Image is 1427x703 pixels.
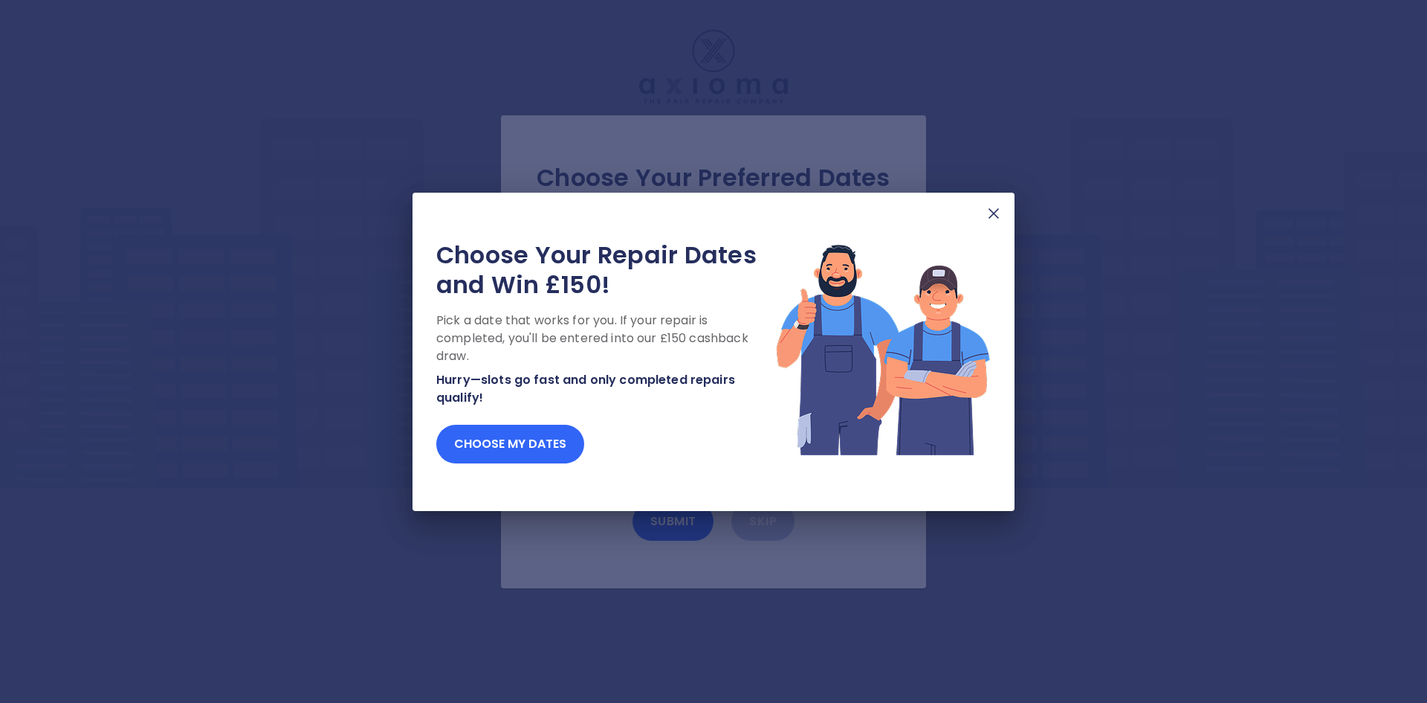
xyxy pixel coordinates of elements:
[775,240,991,458] img: Lottery
[436,425,584,463] button: Choose my dates
[985,205,1003,222] img: X Mark
[436,240,775,300] h2: Choose Your Repair Dates and Win £150!
[436,371,775,407] p: Hurry—slots go fast and only completed repairs qualify!
[436,312,775,365] p: Pick a date that works for you. If your repair is completed, you'll be entered into our £150 cash...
